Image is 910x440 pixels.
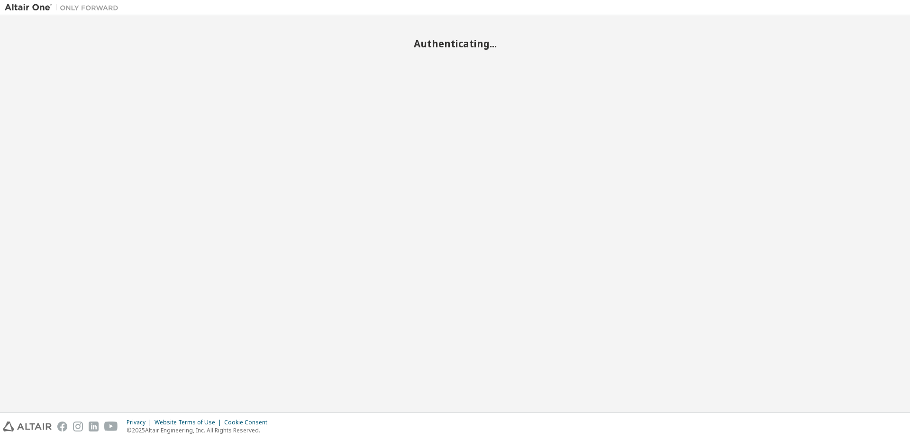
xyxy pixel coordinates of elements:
[224,419,273,426] div: Cookie Consent
[127,426,273,434] p: © 2025 Altair Engineering, Inc. All Rights Reserved.
[89,422,99,431] img: linkedin.svg
[5,3,123,12] img: Altair One
[57,422,67,431] img: facebook.svg
[155,419,224,426] div: Website Terms of Use
[5,37,905,50] h2: Authenticating...
[104,422,118,431] img: youtube.svg
[3,422,52,431] img: altair_logo.svg
[73,422,83,431] img: instagram.svg
[127,419,155,426] div: Privacy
